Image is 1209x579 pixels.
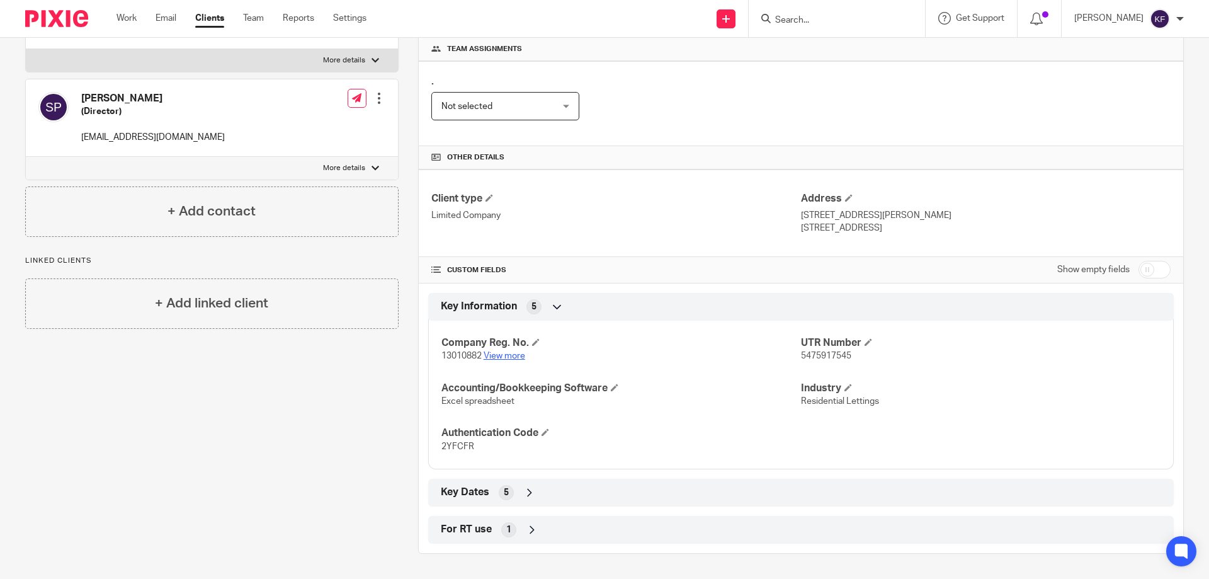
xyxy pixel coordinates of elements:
[801,192,1171,205] h4: Address
[25,10,88,27] img: Pixie
[156,12,176,25] a: Email
[441,397,514,406] span: Excel spreadsheet
[504,486,509,499] span: 5
[323,55,365,66] p: More details
[801,397,879,406] span: Residential Lettings
[447,44,522,54] span: Team assignments
[441,102,492,111] span: Not selected
[801,336,1161,350] h4: UTR Number
[801,209,1171,222] p: [STREET_ADDRESS][PERSON_NAME]
[81,92,225,105] h4: [PERSON_NAME]
[38,92,69,122] img: svg%3E
[195,12,224,25] a: Clients
[431,76,434,86] span: .
[441,523,492,536] span: For RT use
[155,294,268,313] h4: + Add linked client
[441,382,801,395] h4: Accounting/Bookkeeping Software
[801,222,1171,234] p: [STREET_ADDRESS]
[1150,9,1170,29] img: svg%3E
[431,209,801,222] p: Limited Company
[441,486,489,499] span: Key Dates
[1074,12,1144,25] p: [PERSON_NAME]
[447,152,504,163] span: Other details
[531,301,536,313] span: 5
[1057,263,1130,276] label: Show empty fields
[167,202,256,221] h4: + Add contact
[81,131,225,144] p: [EMAIL_ADDRESS][DOMAIN_NAME]
[441,427,801,440] h4: Authentication Code
[506,524,511,536] span: 1
[484,352,525,360] a: View more
[774,15,887,26] input: Search
[801,382,1161,395] h4: Industry
[431,265,801,275] h4: CUSTOM FIELDS
[441,300,517,313] span: Key Information
[323,163,365,173] p: More details
[283,12,314,25] a: Reports
[441,336,801,350] h4: Company Reg. No.
[441,442,474,451] span: 2YFCFR
[441,352,482,360] span: 13010882
[243,12,264,25] a: Team
[333,12,366,25] a: Settings
[25,256,399,266] p: Linked clients
[81,105,225,118] h5: (Director)
[801,352,851,360] span: 5475917545
[116,12,137,25] a: Work
[956,14,1004,23] span: Get Support
[431,192,801,205] h4: Client type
